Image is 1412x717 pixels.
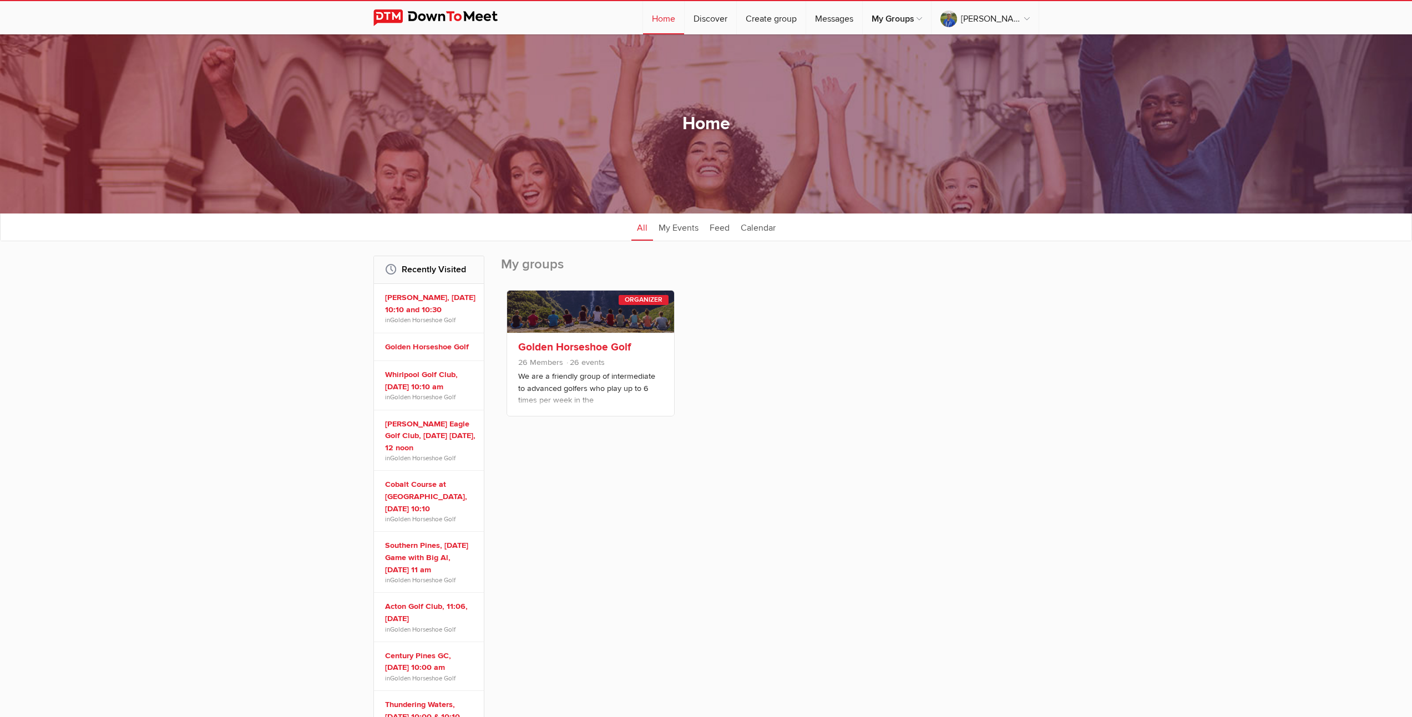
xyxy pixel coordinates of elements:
a: Whirlpool Golf Club, [DATE] 10:10 am [385,369,476,393]
a: Golden Horseshoe Golf [390,316,456,324]
a: All [631,213,653,241]
a: Golden Horseshoe Golf [390,515,456,523]
a: [PERSON_NAME], [DATE] 10:10 and 10:30 [385,292,476,316]
a: Golden Horseshoe Golf [390,626,456,633]
p: We are a friendly group of intermediate to advanced golfers who play up to 6 times per week in th... [518,370,663,426]
h2: Recently Visited [385,256,473,283]
a: Golden Horseshoe Golf [385,341,476,353]
a: Create group [737,1,806,34]
span: in [385,316,476,324]
span: in [385,393,476,401]
a: [PERSON_NAME] Eagle Golf Club, [DATE] [DATE], 12 noon [385,418,476,454]
a: Century Pines GC, [DATE] 10:00 am [385,650,476,674]
a: Home [643,1,684,34]
a: Calendar [735,213,781,241]
a: Messages [806,1,862,34]
a: My Events [653,213,704,241]
span: in [385,625,476,634]
a: Golden Horseshoe Golf [390,454,456,462]
div: Organizer [619,295,669,305]
h2: My groups [501,256,1039,284]
a: Acton Golf Club, 11:06, [DATE] [385,601,476,624]
a: My Groups [863,1,931,34]
span: in [385,674,476,683]
a: Golden Horseshoe Golf [390,393,456,401]
a: Discover [685,1,736,34]
span: 26 Members [518,358,563,367]
span: 26 events [565,358,605,367]
span: in [385,454,476,462]
a: Golden Horseshoe Golf [390,674,456,682]
a: Cobalt Course at [GEOGRAPHIC_DATA], [DATE] 10:10 [385,479,476,515]
a: Feed [704,213,735,241]
a: [PERSON_NAME] the golf gal [932,1,1039,34]
span: in [385,576,476,584]
a: Southern Pines, [DATE] Game with Big Al, [DATE] 11 am [385,540,476,576]
a: Golden Horseshoe Golf [390,576,456,584]
span: in [385,515,476,523]
img: DownToMeet [373,9,515,26]
a: Golden Horseshoe Golf [518,340,631,354]
h1: Home [682,113,730,136]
